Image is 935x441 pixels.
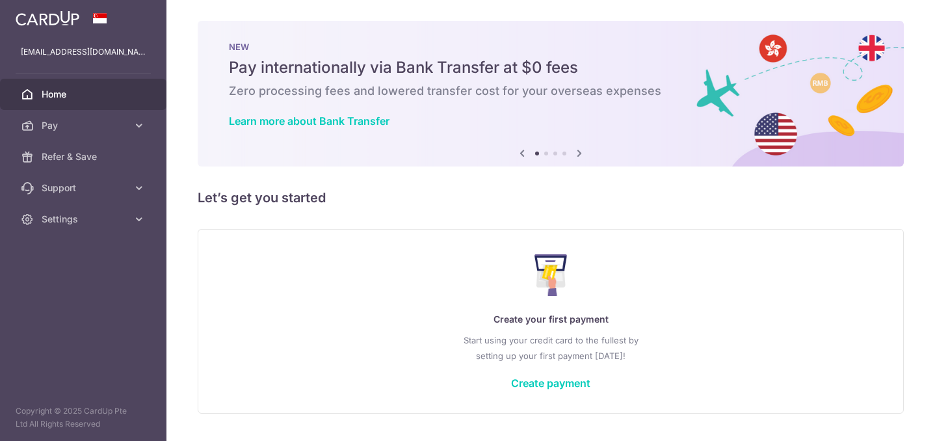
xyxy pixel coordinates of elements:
[16,10,79,26] img: CardUp
[534,254,568,296] img: Make Payment
[42,88,127,101] span: Home
[511,377,590,390] a: Create payment
[42,213,127,226] span: Settings
[229,114,389,127] a: Learn more about Bank Transfer
[42,181,127,194] span: Support
[229,83,873,99] h6: Zero processing fees and lowered transfer cost for your overseas expenses
[224,312,877,327] p: Create your first payment
[229,57,873,78] h5: Pay internationally via Bank Transfer at $0 fees
[42,119,127,132] span: Pay
[224,332,877,364] p: Start using your credit card to the fullest by setting up your first payment [DATE]!
[198,187,904,208] h5: Let’s get you started
[198,21,904,167] img: Bank transfer banner
[21,46,146,59] p: [EMAIL_ADDRESS][DOMAIN_NAME]
[42,150,127,163] span: Refer & Save
[229,42,873,52] p: NEW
